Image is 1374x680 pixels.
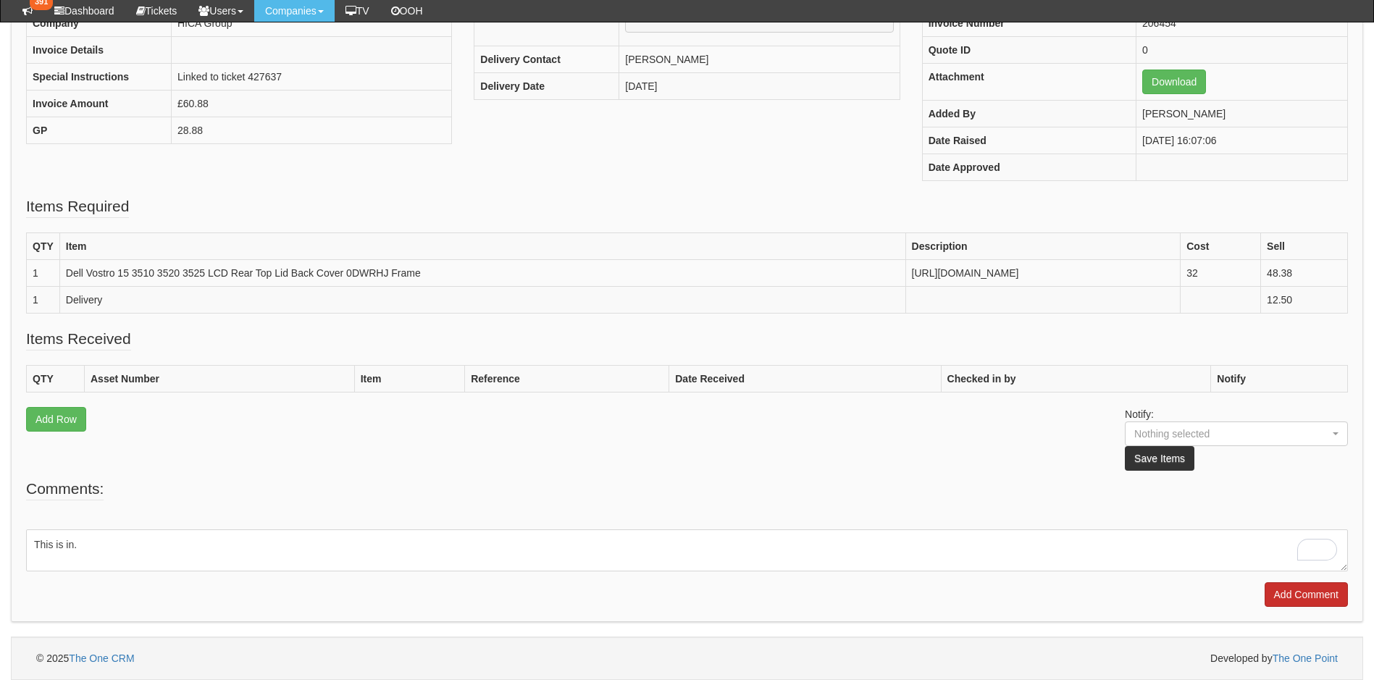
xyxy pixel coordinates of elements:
[1181,233,1261,260] th: Cost
[354,366,465,393] th: Item
[27,37,172,64] th: Invoice Details
[1125,407,1348,471] p: Notify:
[1125,421,1348,446] button: Nothing selected
[619,72,900,99] td: [DATE]
[26,407,86,432] a: Add Row
[474,72,619,99] th: Delivery Date
[1211,366,1348,393] th: Notify
[905,260,1181,287] td: [URL][DOMAIN_NAME]
[59,260,905,287] td: Dell Vostro 15 3510 3520 3525 LCD Rear Top Lid Back Cover 0DWRHJ Frame
[27,64,172,91] th: Special Instructions
[941,366,1211,393] th: Checked in by
[27,233,60,260] th: QTY
[27,117,172,144] th: GP
[172,117,452,144] td: 28.88
[59,287,905,314] td: Delivery
[172,91,452,117] td: £60.88
[27,91,172,117] th: Invoice Amount
[26,328,131,351] legend: Items Received
[619,46,900,72] td: [PERSON_NAME]
[59,233,905,260] th: Item
[1136,101,1348,127] td: [PERSON_NAME]
[1261,233,1348,260] th: Sell
[172,64,452,91] td: Linked to ticket 427637
[669,366,941,393] th: Date Received
[1134,427,1311,441] div: Nothing selected
[1136,10,1348,37] td: 206454
[27,10,172,37] th: Company
[69,652,134,664] a: The One CRM
[922,10,1136,37] th: Invoice Number
[1125,446,1194,471] button: Save Items
[172,10,452,37] td: HICA Group
[26,478,104,500] legend: Comments:
[1261,260,1348,287] td: 48.38
[1261,287,1348,314] td: 12.50
[922,64,1136,101] th: Attachment
[1136,37,1348,64] td: 0
[905,233,1181,260] th: Description
[27,260,60,287] td: 1
[922,127,1136,154] th: Date Raised
[1273,652,1338,664] a: The One Point
[1210,651,1338,666] span: Developed by
[27,366,85,393] th: QTY
[465,366,669,393] th: Reference
[474,46,619,72] th: Delivery Contact
[1142,70,1206,94] a: Download
[922,37,1136,64] th: Quote ID
[1136,127,1348,154] td: [DATE] 16:07:06
[85,366,355,393] th: Asset Number
[27,287,60,314] td: 1
[922,101,1136,127] th: Added By
[26,196,129,218] legend: Items Required
[1265,582,1348,607] input: Add Comment
[26,529,1348,571] textarea: To enrich screen reader interactions, please activate Accessibility in Grammarly extension settings
[1181,260,1261,287] td: 32
[36,652,135,664] span: © 2025
[922,154,1136,181] th: Date Approved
